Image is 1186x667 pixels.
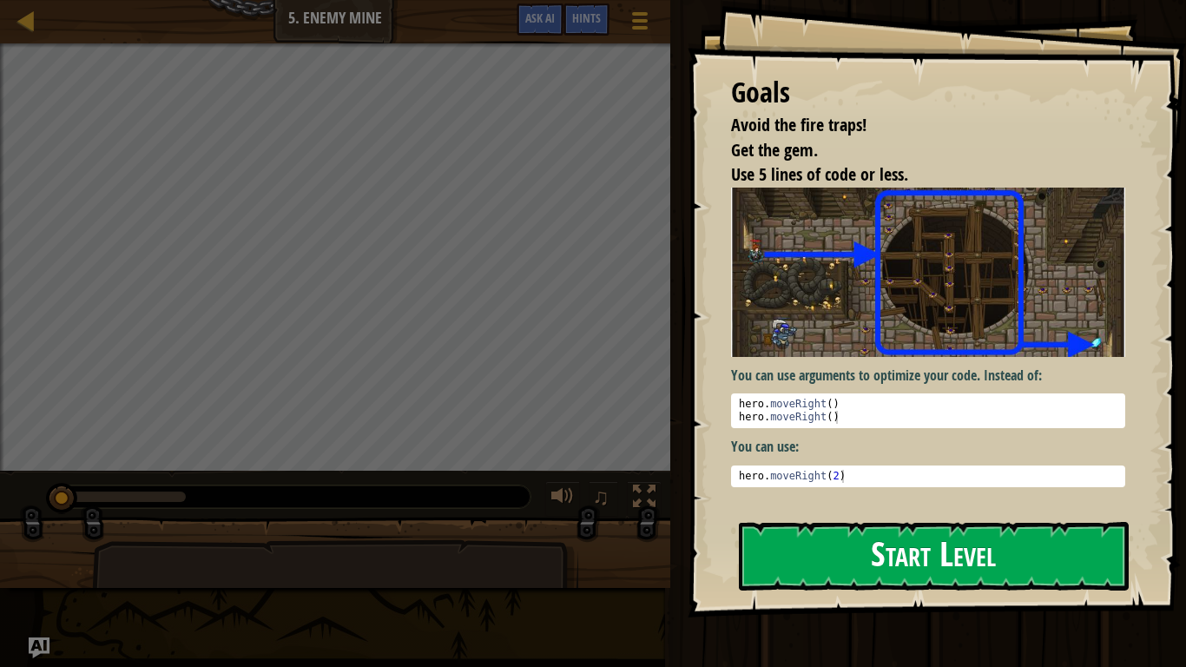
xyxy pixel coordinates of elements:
button: Ask AI [29,637,49,658]
button: Adjust volume [545,481,580,517]
li: Avoid the fire traps! [709,113,1121,138]
li: Get the gem. [709,138,1121,163]
p: You can use: [731,437,1125,457]
button: Ask AI [517,3,563,36]
img: Enemy mine [731,188,1125,357]
span: Get the gem. [731,138,818,162]
span: Avoid the fire traps! [731,113,866,136]
span: ♫ [592,484,609,510]
span: Ask AI [525,10,555,26]
span: Hints [572,10,601,26]
li: Use 5 lines of code or less. [709,162,1121,188]
button: ♫ [589,481,618,517]
div: Goals [731,73,1125,113]
span: Use 5 lines of code or less. [731,162,908,186]
button: Toggle fullscreen [627,481,662,517]
p: You can use arguments to optimize your code. Instead of: [731,366,1125,386]
button: Start Level [739,522,1129,591]
button: Show game menu [618,3,662,44]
